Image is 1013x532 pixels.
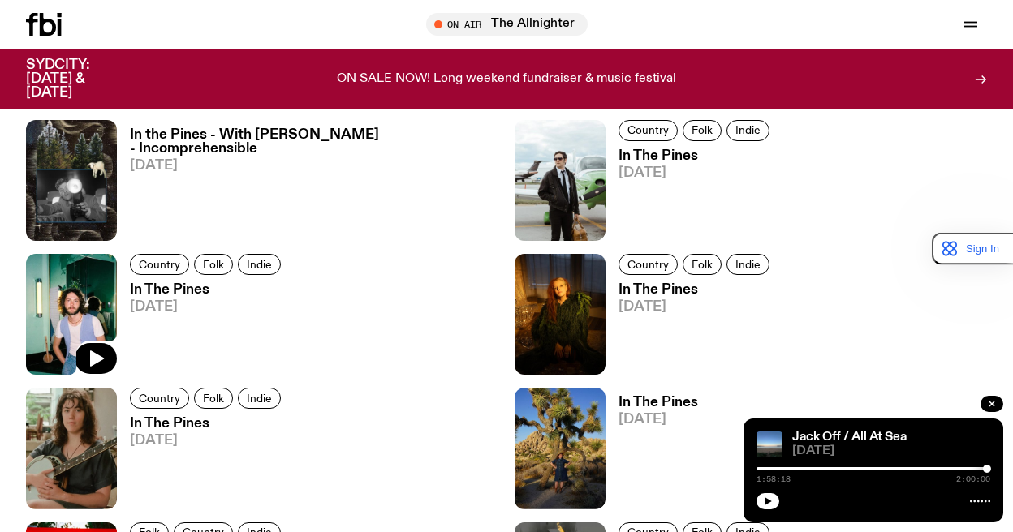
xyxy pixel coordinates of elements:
h3: In The Pines [130,417,286,431]
span: Folk [203,258,224,270]
span: Folk [692,124,713,136]
a: In The Pines[DATE] [606,396,698,508]
span: Country [627,258,669,270]
h3: SYDCITY: [DATE] & [DATE] [26,58,130,100]
a: Folk [683,120,722,141]
a: Country [130,254,189,275]
a: Folk [194,388,233,409]
h3: In the Pines - With [PERSON_NAME] - Incomprehensible [130,128,498,156]
span: [DATE] [619,300,774,314]
a: Folk [683,254,722,275]
span: Country [139,393,180,405]
a: Indie [726,120,769,141]
a: Indie [238,254,281,275]
span: [DATE] [792,445,990,457]
span: [DATE] [619,413,698,427]
img: Johanna stands in the middle distance amongst a desert scene with large cacti and trees. She is w... [515,388,606,508]
span: 2:00:00 [956,475,990,483]
a: In The Pines[DATE] [117,417,286,508]
h3: In The Pines [130,283,286,297]
span: [DATE] [130,159,498,173]
h3: In The Pines [619,283,774,297]
a: In The Pines[DATE] [117,283,286,375]
a: Indie [726,254,769,275]
span: Country [139,258,180,270]
span: 1:58:18 [757,475,791,483]
span: Country [627,124,669,136]
span: Indie [247,258,272,270]
a: Country [619,254,678,275]
span: Folk [203,393,224,405]
h3: In The Pines [619,396,698,410]
a: Indie [238,388,281,409]
span: [DATE] [130,434,286,448]
a: Folk [194,254,233,275]
span: Indie [735,258,761,270]
h3: In The Pines [619,149,774,163]
a: In The Pines[DATE] [606,283,774,375]
span: Folk [692,258,713,270]
span: Indie [247,393,272,405]
span: [DATE] [130,300,286,314]
a: Country [130,388,189,409]
a: In The Pines[DATE] [606,149,774,241]
button: On AirThe Allnighter [426,13,588,36]
p: ON SALE NOW! Long weekend fundraiser & music festival [337,72,676,87]
a: In the Pines - With [PERSON_NAME] - Incomprehensible[DATE] [117,128,498,241]
span: [DATE] [619,166,774,180]
a: Jack Off / All At Sea [792,431,907,444]
span: Indie [735,124,761,136]
a: Country [619,120,678,141]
